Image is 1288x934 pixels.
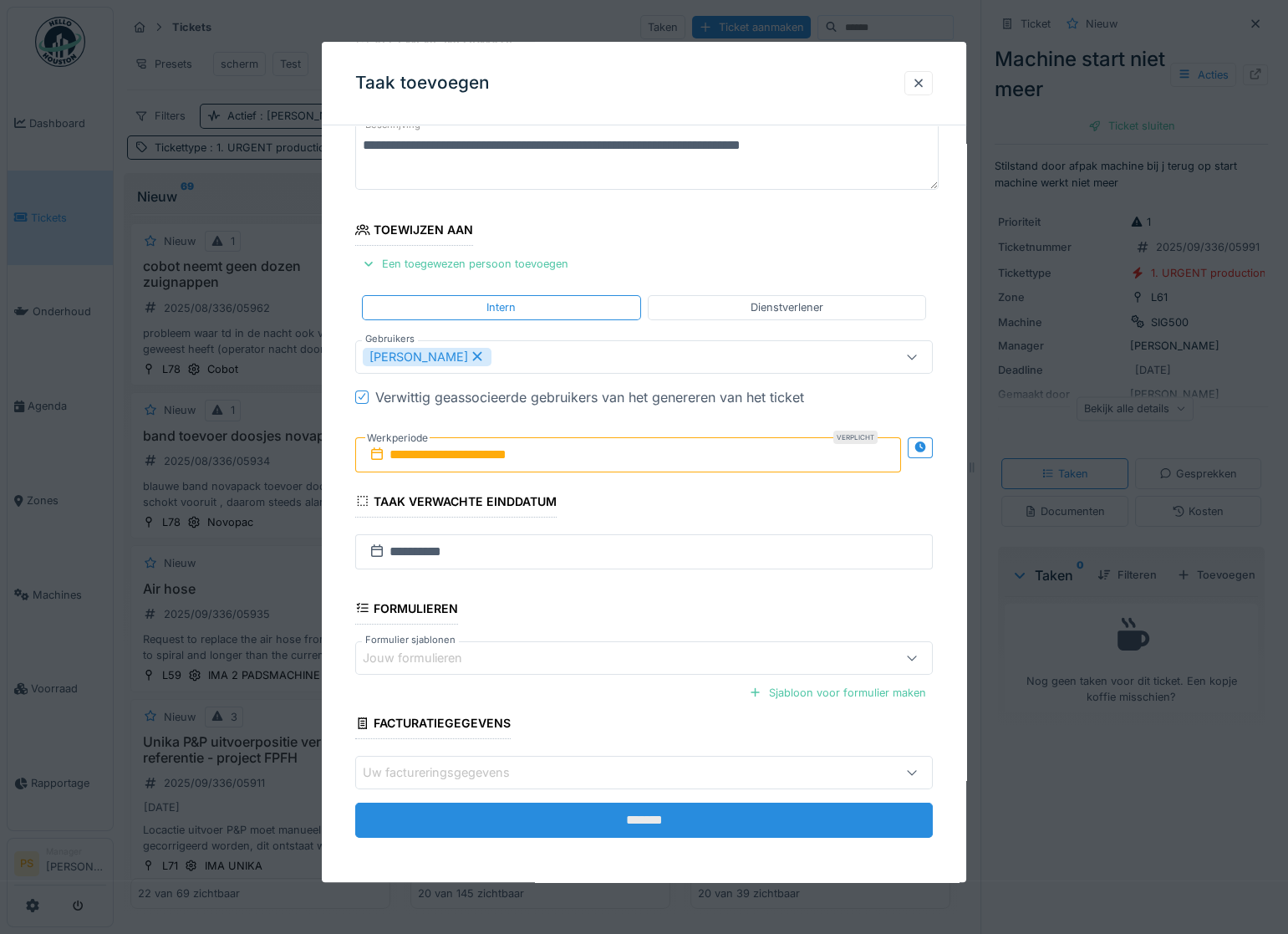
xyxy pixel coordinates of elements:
[355,253,575,275] div: Een toegewezen persoon toevoegen
[742,681,933,704] div: Sjabloon voor formulier maken
[362,115,424,135] label: Beschrijving
[375,387,804,407] div: Verwittig geassocieerde gebruikers van het genereren van het ticket
[363,764,533,783] div: Uw factureringsgegevens
[363,649,486,667] div: Jouw formulieren
[355,217,473,246] div: Toewijzen aan
[751,300,823,316] div: Dienstverlener
[355,711,511,739] div: Facturatiegegevens
[833,431,878,444] div: Verplicht
[355,596,458,625] div: Formulieren
[355,489,557,518] div: Taak verwachte einddatum
[363,348,491,366] div: [PERSON_NAME]
[486,300,516,316] div: Intern
[362,332,418,346] label: Gebruikers
[355,73,490,94] h3: Taak toevoegen
[362,633,459,647] label: Formulier sjablonen
[365,429,430,447] label: Werkperiode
